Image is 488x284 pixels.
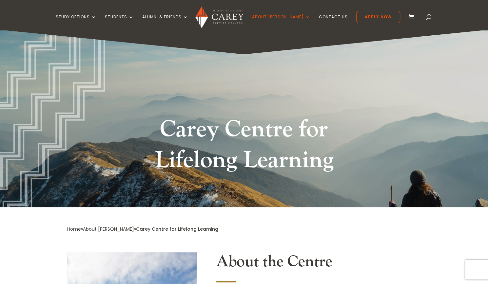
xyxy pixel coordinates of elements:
[121,114,367,179] h1: Carey Centre for Lifelong Learning
[136,226,218,232] span: Carey Centre for Lifelong Learning
[319,15,348,30] a: Contact Us
[56,15,96,30] a: Study Options
[67,226,218,232] span: » »
[252,15,310,30] a: About [PERSON_NAME]
[83,226,134,232] a: About [PERSON_NAME]
[195,6,244,28] img: Carey Baptist College
[67,226,81,232] a: Home
[105,15,134,30] a: Students
[356,11,400,23] a: Apply Now
[216,252,421,275] h2: About the Centre
[142,15,188,30] a: Alumni & Friends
